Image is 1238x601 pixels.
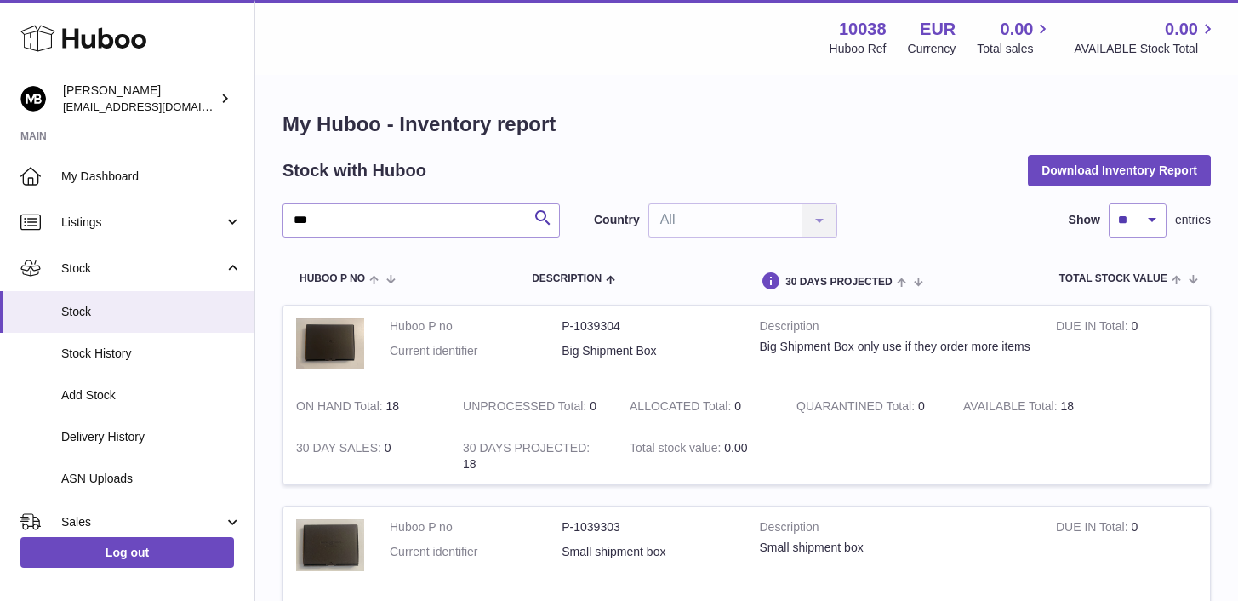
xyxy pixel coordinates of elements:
[463,441,590,459] strong: 30 DAYS PROJECTED
[1175,212,1211,228] span: entries
[532,273,602,284] span: Description
[1043,306,1210,386] td: 0
[20,86,46,112] img: hi@margotbardot.com
[1056,520,1131,538] strong: DUE IN Total
[390,343,562,359] dt: Current identifier
[908,41,956,57] div: Currency
[918,399,925,413] span: 0
[724,441,747,455] span: 0.00
[61,471,242,487] span: ASN Uploads
[61,215,224,231] span: Listings
[61,304,242,320] span: Stock
[760,318,1030,339] strong: Description
[594,212,640,228] label: Country
[296,318,364,369] img: product image
[630,399,734,417] strong: ALLOCATED Total
[1165,18,1198,41] span: 0.00
[1074,18,1218,57] a: 0.00 AVAILABLE Stock Total
[839,18,887,41] strong: 10038
[300,273,365,284] span: Huboo P no
[1069,212,1100,228] label: Show
[450,386,617,427] td: 0
[796,399,918,417] strong: QUARANTINED Total
[1074,41,1218,57] span: AVAILABLE Stock Total
[61,169,242,185] span: My Dashboard
[830,41,887,57] div: Huboo Ref
[61,514,224,530] span: Sales
[61,260,224,277] span: Stock
[760,540,1030,556] div: Small shipment box
[1028,155,1211,186] button: Download Inventory Report
[920,18,956,41] strong: EUR
[61,429,242,445] span: Delivery History
[785,277,893,288] span: 30 DAYS PROJECTED
[760,519,1030,540] strong: Description
[977,18,1053,57] a: 0.00 Total sales
[977,41,1053,57] span: Total sales
[562,343,733,359] dd: Big Shipment Box
[283,386,450,427] td: 18
[630,441,724,459] strong: Total stock value
[963,399,1060,417] strong: AVAILABLE Total
[562,544,733,560] dd: Small shipment box
[562,519,733,535] dd: P-1039303
[296,519,364,570] img: product image
[282,159,426,182] h2: Stock with Huboo
[390,544,562,560] dt: Current identifier
[450,427,617,485] td: 18
[61,387,242,404] span: Add Stock
[950,386,1117,427] td: 18
[283,427,450,485] td: 0
[390,318,562,335] dt: Huboo P no
[63,100,250,113] span: [EMAIL_ADDRESS][DOMAIN_NAME]
[562,318,733,335] dd: P-1039304
[296,441,385,459] strong: 30 DAY SALES
[617,386,784,427] td: 0
[463,399,590,417] strong: UNPROCESSED Total
[282,111,1211,138] h1: My Huboo - Inventory report
[296,399,386,417] strong: ON HAND Total
[63,83,216,115] div: [PERSON_NAME]
[760,339,1030,355] div: Big Shipment Box only use if they order more items
[20,537,234,568] a: Log out
[1001,18,1034,41] span: 0.00
[1043,507,1210,587] td: 0
[1056,319,1131,337] strong: DUE IN Total
[390,519,562,535] dt: Huboo P no
[1059,273,1167,284] span: Total stock value
[61,346,242,362] span: Stock History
